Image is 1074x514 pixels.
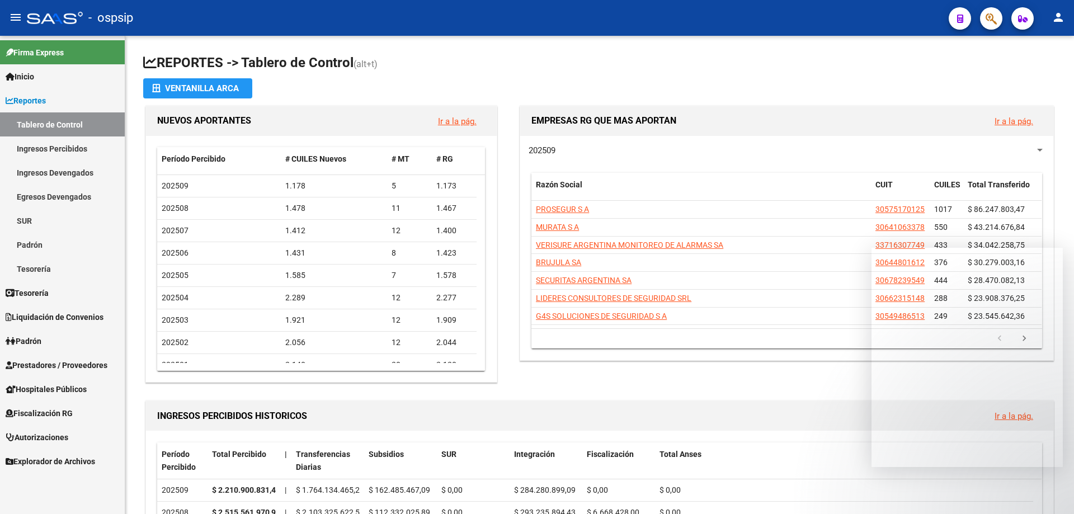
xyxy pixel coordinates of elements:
span: G4S SOLUCIONES DE SEGURIDAD S A [536,312,667,320]
div: 2.056 [285,336,383,349]
span: $ 34.042.258,75 [968,241,1025,249]
span: $ 43.214.676,84 [968,223,1025,232]
div: 1.478 [285,202,383,215]
span: CUILES [934,180,960,189]
span: Integración [514,450,555,459]
span: PROSEGUR S A [536,205,589,214]
div: 7 [392,269,427,282]
span: CUIT [875,180,893,189]
a: Ir a la pág. [438,116,477,126]
datatable-header-cell: Total Anses [655,442,1033,479]
div: 2.120 [436,359,472,371]
div: 20 [392,359,427,371]
div: 1.431 [285,247,383,260]
span: Firma Express [6,46,64,59]
span: 202506 [162,248,189,257]
span: Razón Social [536,180,582,189]
iframe: Intercom live chat [1036,476,1063,503]
datatable-header-cell: Transferencias Diarias [291,442,364,479]
span: SUR [441,450,456,459]
div: 2.289 [285,291,383,304]
div: 1.909 [436,314,472,327]
span: Total Transferido [968,180,1030,189]
datatable-header-cell: Período Percibido [157,147,281,171]
span: Inicio [6,70,34,83]
datatable-header-cell: Total Percibido [208,442,280,479]
span: NUEVOS APORTANTES [157,115,251,126]
span: 202505 [162,271,189,280]
div: 1.921 [285,314,383,327]
div: Ventanilla ARCA [152,78,243,98]
div: 1.578 [436,269,472,282]
datatable-header-cell: CUIT [871,173,930,210]
span: Subsidios [369,450,404,459]
span: # MT [392,154,409,163]
div: 1.178 [285,180,383,192]
datatable-header-cell: # MT [387,147,432,171]
span: Tesorería [6,287,49,299]
span: 30575170125 [875,205,925,214]
div: 2.140 [285,359,383,371]
span: $ 162.485.467,09 [369,485,430,494]
strong: $ 2.210.900.831,43 [212,485,280,494]
span: BRUJULA SA [536,258,581,267]
iframe: Intercom live chat mensaje [872,248,1063,467]
span: Autorizaciones [6,431,68,444]
datatable-header-cell: Razón Social [531,173,871,210]
span: Fiscalización [587,450,634,459]
span: $ 0,00 [587,485,608,494]
datatable-header-cell: | [280,442,291,479]
mat-icon: person [1052,11,1065,24]
span: Explorador de Archivos [6,455,95,468]
span: 202507 [162,226,189,235]
datatable-header-cell: # RG [432,147,477,171]
span: 202504 [162,293,189,302]
span: Total Percibido [212,450,266,459]
span: 202502 [162,338,189,347]
span: 433 [934,241,948,249]
span: EMPRESAS RG QUE MAS APORTAN [531,115,676,126]
datatable-header-cell: # CUILES Nuevos [281,147,388,171]
div: 1.423 [436,247,472,260]
span: $ 0,00 [441,485,463,494]
a: Ir a la pág. [995,116,1033,126]
span: - ospsip [88,6,133,30]
datatable-header-cell: Período Percibido [157,442,208,479]
span: MURATA S A [536,223,579,232]
datatable-header-cell: Total Transferido [963,173,1042,210]
button: Ir a la pág. [429,111,486,131]
datatable-header-cell: Integración [510,442,582,479]
span: Fiscalización RG [6,407,73,419]
span: LIDERES CONSULTORES DE SEGURIDAD SRL [536,294,691,303]
span: 202503 [162,315,189,324]
span: $ 0,00 [660,485,681,494]
datatable-header-cell: SUR [437,442,510,479]
span: # CUILES Nuevos [285,154,346,163]
div: 1.412 [285,224,383,237]
div: 2.277 [436,291,472,304]
span: Padrón [6,335,41,347]
span: SECURITAS ARGENTINA SA [536,276,632,285]
span: VERISURE ARGENTINA MONITOREO DE ALARMAS SA [536,241,723,249]
div: 12 [392,224,427,237]
button: Ir a la pág. [986,111,1042,131]
span: 202501 [162,360,189,369]
div: 8 [392,247,427,260]
span: | [285,485,286,494]
span: Transferencias Diarias [296,450,350,471]
span: 30641063378 [875,223,925,232]
h1: REPORTES -> Tablero de Control [143,54,1056,73]
span: $ 284.280.899,09 [514,485,576,494]
span: 202508 [162,204,189,213]
datatable-header-cell: Subsidios [364,442,437,479]
span: 1017 [934,205,952,214]
div: 12 [392,291,427,304]
div: 11 [392,202,427,215]
datatable-header-cell: CUILES [930,173,963,210]
span: 550 [934,223,948,232]
div: 1.173 [436,180,472,192]
span: Liquidación de Convenios [6,311,103,323]
span: Reportes [6,95,46,107]
span: Total Anses [660,450,701,459]
div: 12 [392,336,427,349]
